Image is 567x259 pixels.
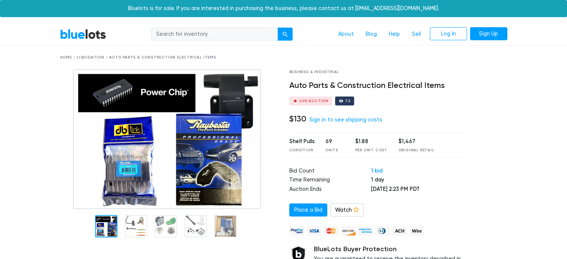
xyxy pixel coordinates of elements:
[399,138,434,146] div: $1,467
[392,226,407,236] img: ach-b7992fed28a4f97f893c574229be66187b9afb3f1a8d16a4691d3d3140a8ab00.png
[289,148,315,153] div: Condition
[289,138,315,146] div: Shelf Pulls
[289,176,371,185] td: Time Remaining
[355,138,387,146] div: $1.88
[289,81,469,91] h4: Auto Parts & Construction Electrical Items
[406,27,427,41] a: Sell
[289,185,371,195] td: Auction Ends
[355,148,387,153] div: Per Unit Cost
[60,55,507,60] div: Home / Liquidation / Auto Parts & Construction Electrical Items
[289,167,371,176] td: Bid Count
[151,28,278,41] input: Search for inventory
[324,226,338,236] img: mastercard-42073d1d8d11d6635de4c079ffdb20a4f30a903dc55d1612383a1b395dd17f39.png
[309,117,382,123] a: Sign in to see shipping costs
[289,203,327,217] a: Place a Bid
[325,148,344,153] div: Units
[341,226,356,236] img: discover-82be18ecfda2d062aad2762c1ca80e2d36a4073d45c9e0ffae68cd515fbd3d32.png
[345,99,350,103] div: 73
[358,226,373,236] img: american_express-ae2a9f97a040b4b41f6397f7637041a5861d5f99d0716c09922aba4e24c8547d.png
[73,69,261,209] img: 097bf01c-8316-4967-b18f-9f1db973ca4f-1745378321.jpg
[399,148,434,153] div: Original Retail
[289,114,306,124] h4: $130
[306,226,321,236] img: visa-79caf175f036a155110d1892330093d4c38f53c55c9ec9e2c3a54a56571784bb.png
[383,27,406,41] a: Help
[60,29,106,40] a: BlueLots
[371,167,382,174] a: 1 bid
[430,27,467,41] a: Log In
[409,226,424,236] img: wire-908396882fe19aaaffefbd8e17b12f2f29708bd78693273c0e28e3a24408487f.png
[330,203,364,217] a: Watch
[325,138,344,146] div: 69
[375,226,390,236] img: diners_club-c48f30131b33b1bb0e5d0e2dbd43a8bea4cb12cb2961413e2f4250e06c020426.png
[314,245,469,253] h5: BlueLots Buyer Protection
[289,69,469,75] div: Business & Industrial
[360,27,383,41] a: Blog
[332,27,360,41] a: About
[289,226,304,236] img: paypal_credit-80455e56f6e1299e8d57f40c0dcee7b8cd4ae79b9eccbfc37e2480457ba36de9.png
[371,176,469,185] td: 1 day
[299,99,329,103] div: Live Auction
[470,27,507,41] a: Sign Up
[371,185,469,195] td: [DATE] 2:23 PM PDT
